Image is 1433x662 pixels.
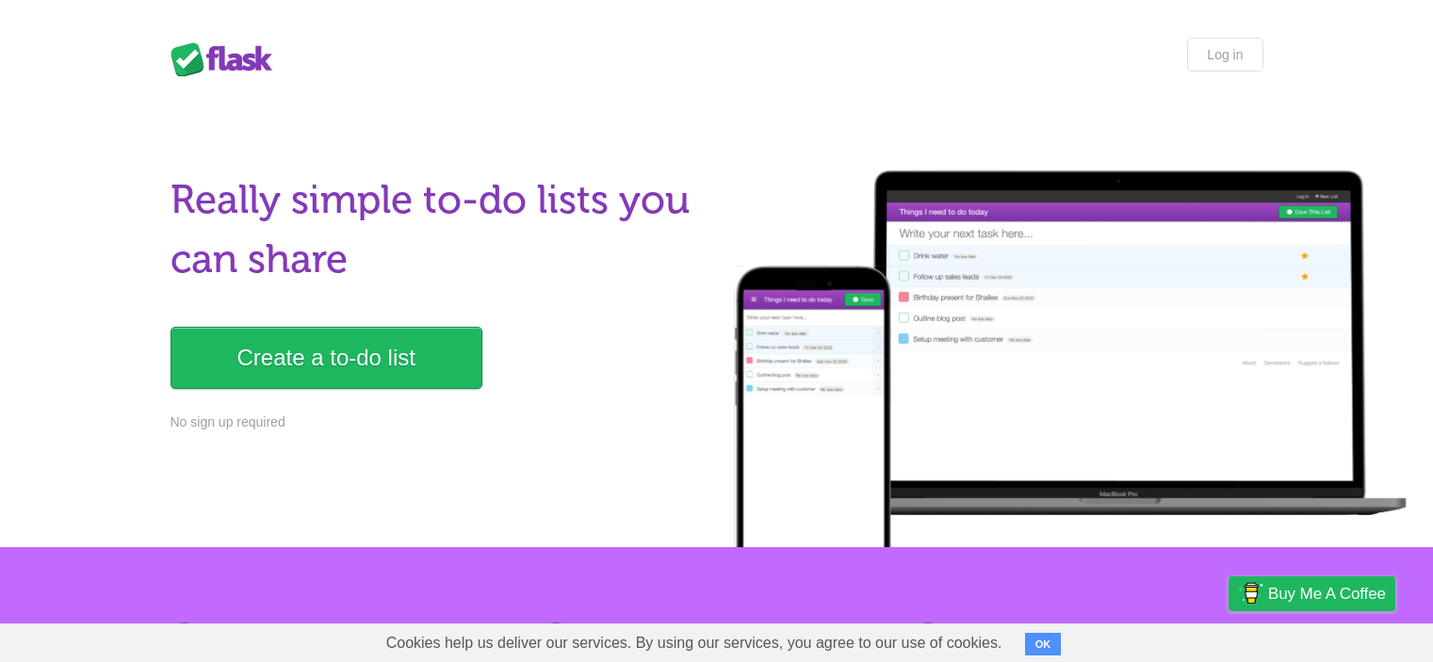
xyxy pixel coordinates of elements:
[1229,576,1395,611] a: Buy me a coffee
[171,327,482,389] a: Create a to-do list
[914,622,1262,648] h2: Access from any device.
[171,170,706,289] h1: Really simple to-do lists you can share
[171,412,706,432] p: No sign up required
[367,624,1021,662] span: Cookies help us deliver our services. By using our services, you agree to our use of cookies.
[1025,633,1062,655] button: OK
[171,42,284,76] div: Flask Lists
[171,622,519,648] h2: No sign up. Nothing to install.
[542,622,890,648] h2: Share lists with ease.
[1187,38,1262,72] a: Log in
[1238,577,1263,609] img: Buy me a coffee
[1268,577,1386,610] span: Buy me a coffee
